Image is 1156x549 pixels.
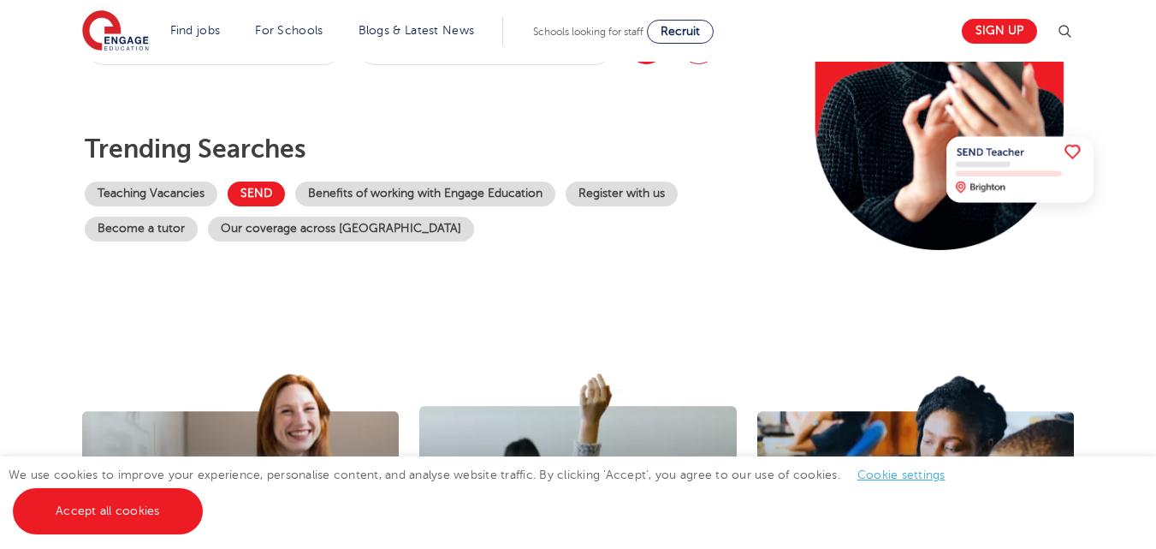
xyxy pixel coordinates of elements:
a: Cookie settings [857,468,946,481]
a: Recruit [647,20,714,44]
a: Benefits of working with Engage Education [295,182,555,206]
a: Blogs & Latest News [359,24,475,37]
img: Engage Education [82,10,149,53]
a: Become a tutor [85,217,198,242]
span: Schools looking for staff [533,26,643,38]
a: SEND [228,182,285,206]
a: For Schools [255,24,323,37]
span: We use cookies to improve your experience, personalise content, and analyse website traffic. By c... [9,468,963,517]
p: Trending searches [85,134,775,164]
a: Teaching Vacancies [85,182,217,206]
a: Accept all cookies [13,488,203,534]
a: Sign up [962,19,1037,44]
a: Find jobs [170,24,221,37]
a: Register with us [566,182,678,206]
span: Recruit [661,25,700,38]
a: Our coverage across [GEOGRAPHIC_DATA] [208,217,474,242]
